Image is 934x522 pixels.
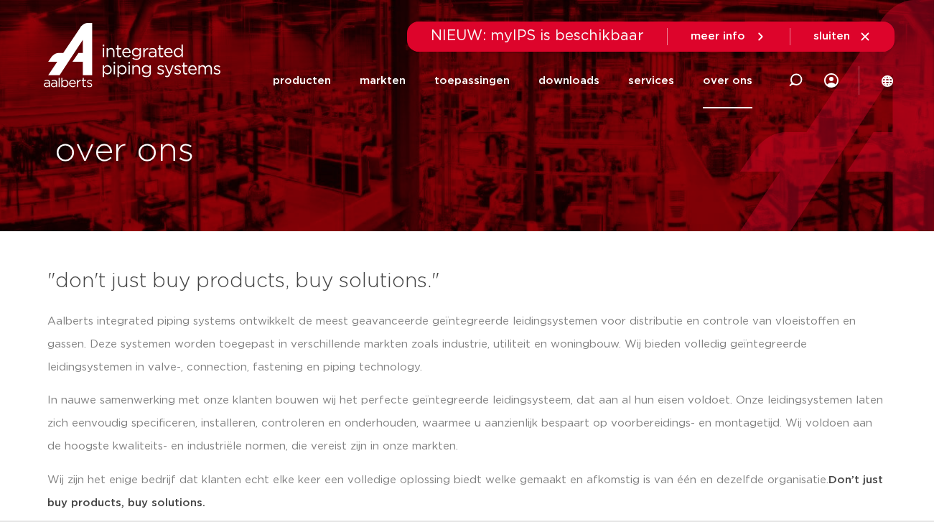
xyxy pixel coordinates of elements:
[360,53,406,108] a: markten
[431,29,644,43] span: NIEUW: myIPS is beschikbaar
[703,53,752,108] a: over ons
[691,30,767,43] a: meer info
[813,31,850,42] span: sluiten
[47,389,887,458] p: In nauwe samenwerking met onze klanten bouwen wij het perfecte geïntegreerde leidingsysteem, dat ...
[628,53,674,108] a: services
[47,475,883,508] strong: Don’t just buy products, buy solutions.
[691,31,745,42] span: meer info
[273,53,331,108] a: producten
[538,53,599,108] a: downloads
[813,30,872,43] a: sluiten
[47,469,887,515] p: Wij zijn het enige bedrijf dat klanten echt elke keer een volledige oplossing biedt welke gemaakt...
[47,267,887,296] h3: "don't just buy products, buy solutions."
[47,310,887,379] p: Aalberts integrated piping systems ontwikkelt de meest geavanceerde geïntegreerde leidingsystemen...
[273,53,752,108] nav: Menu
[55,129,460,174] h1: over ons
[434,53,510,108] a: toepassingen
